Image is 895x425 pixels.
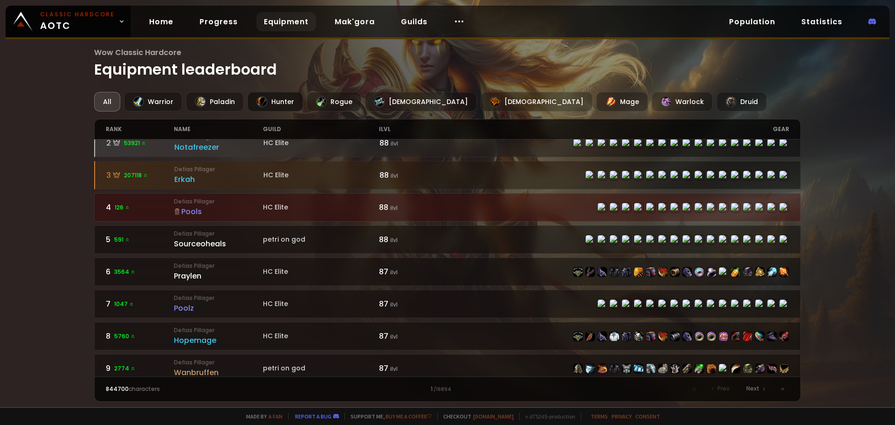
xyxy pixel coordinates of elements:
[174,174,263,185] div: Erkah
[379,234,447,245] div: 88
[94,92,120,111] div: All
[437,413,514,420] span: Checkout
[610,332,619,341] img: item-6795
[481,92,592,111] div: [DEMOGRAPHIC_DATA]
[598,364,607,373] img: item-21330
[707,364,716,373] img: item-21205
[241,413,282,420] span: Made by
[390,333,398,341] small: ilvl
[40,10,115,19] small: Classic Hardcore
[391,172,398,180] small: ilvl
[263,138,379,148] div: HC Elite
[379,119,447,139] div: ilvl
[94,225,801,254] a: 5591 Defias PillagerSourceohealspetri on god88 ilvlitem-22514item-21712item-22515item-4336item-22...
[106,202,174,213] div: 4
[746,384,759,393] span: Next
[634,267,643,277] img: item-22518
[365,92,477,111] div: [DEMOGRAPHIC_DATA]
[94,290,801,318] a: 71047 Defias PillagerPoolzHC Elite87 ilvlitem-22506item-22943item-22507item-22504item-22510item-2...
[670,267,680,277] img: item-22519
[94,47,801,58] span: Wow Classic Hardcore
[794,12,850,31] a: Statistics
[591,413,608,420] a: Terms
[622,267,631,277] img: item-22512
[646,267,655,277] img: item-22513
[755,364,764,373] img: item-22804
[124,92,182,111] div: Warrior
[585,267,595,277] img: item-21712
[779,332,789,341] img: item-22820
[386,413,432,420] a: Buy me a coffee
[263,235,379,244] div: petri on god
[716,92,767,111] div: Druid
[268,413,282,420] a: a fan
[307,92,361,111] div: Rogue
[114,268,136,276] span: 3564
[263,331,379,341] div: HC Elite
[142,12,181,31] a: Home
[743,332,752,341] img: item-22731
[573,332,583,341] img: item-22498
[573,267,583,277] img: item-22514
[391,139,398,147] small: ilvl
[658,332,668,341] img: item-22500
[94,193,801,222] a: 4126 Defias PillagerPoolsHC Elite88 ilvlitem-22506item-22943item-22507item-22504item-22510item-22...
[327,12,382,31] a: Mak'gora
[276,385,618,393] div: 1
[114,332,136,341] span: 5760
[106,298,174,310] div: 7
[635,413,660,420] a: Consent
[115,203,130,212] span: 126
[473,413,514,420] a: [DOMAIN_NAME]
[263,202,379,212] div: HC Elite
[779,364,789,373] img: item-21459
[295,413,331,420] a: Report a bug
[731,267,740,277] img: item-11122
[174,238,263,250] div: Sourceoheals
[174,206,263,217] div: Pools
[6,6,131,37] a: Classic HardcoreAOTC
[174,270,263,282] div: Praylen
[106,362,174,374] div: 9
[767,332,777,341] img: item-21597
[610,364,619,373] img: item-11840
[390,300,398,308] small: ilvl
[573,364,583,373] img: item-22418
[447,119,789,139] div: gear
[585,364,595,373] img: item-18404
[652,92,713,111] div: Warlock
[670,332,680,341] img: item-23021
[174,119,263,139] div: name
[390,236,398,244] small: ilvl
[610,267,619,277] img: item-3427
[646,364,655,373] img: item-21332
[263,170,379,180] div: HC Elite
[682,332,692,341] img: item-22501
[174,294,263,302] small: Defias Pillager
[174,367,263,378] div: Wanbruffen
[717,384,730,393] span: Prev
[670,364,680,373] img: item-22423
[174,197,263,206] small: Defias Pillager
[40,10,115,33] span: AOTC
[174,230,263,238] small: Defias Pillager
[695,267,704,277] img: item-22939
[256,12,316,31] a: Equipment
[743,364,752,373] img: item-21621
[658,267,668,277] img: item-22516
[585,332,595,341] img: item-21608
[174,302,263,314] div: Poolz
[622,364,631,373] img: item-21331
[174,334,263,346] div: Hopemage
[106,385,277,393] div: characters
[114,236,130,244] span: 591
[767,364,777,373] img: item-21244
[722,12,783,31] a: Population
[634,332,643,341] img: item-22730
[622,332,631,341] img: item-22496
[114,300,134,308] span: 1047
[174,326,263,334] small: Defias Pillager
[94,258,801,286] a: 63564 Defias PillagerPraylenHC Elite87 ilvlitem-22514item-21712item-22515item-3427item-22512item-...
[94,129,801,157] a: 253921 Defias PillagerNotafreezerHC Elite88 ilvlitem-22498item-23057item-22983item-2575item-22496...
[124,139,146,147] span: 53921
